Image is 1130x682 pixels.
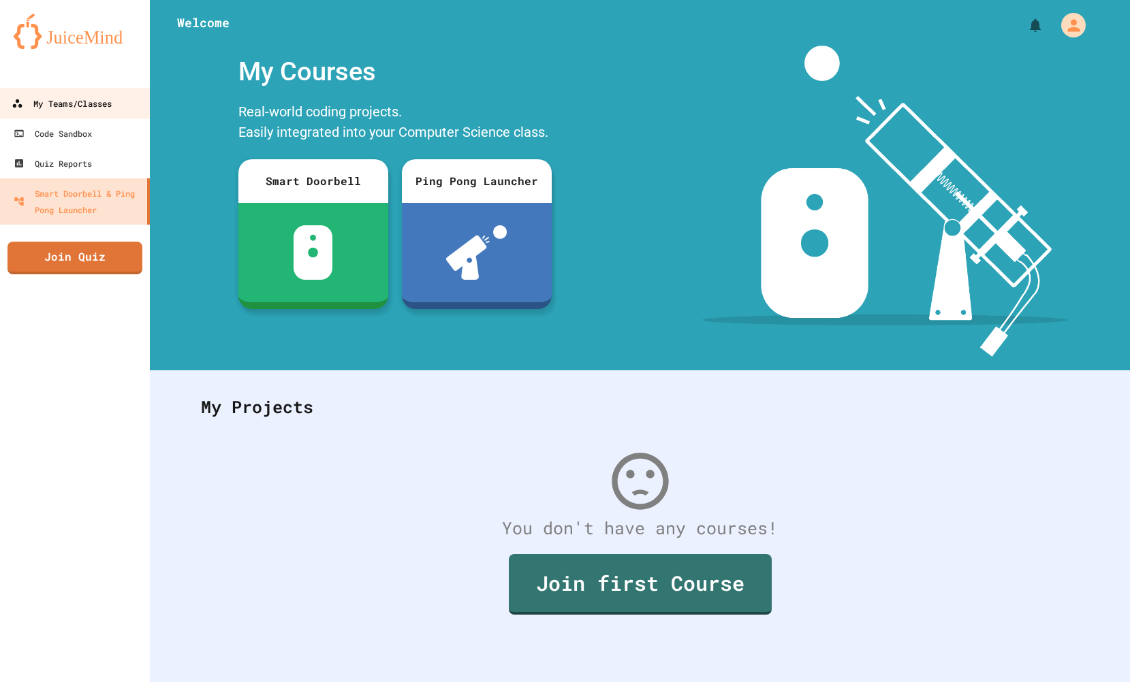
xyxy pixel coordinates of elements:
[14,125,92,142] div: Code Sandbox
[446,225,507,280] img: ppl-with-ball.png
[187,515,1093,541] div: You don't have any courses!
[12,95,112,112] div: My Teams/Classes
[702,46,1067,357] img: banner-image-my-projects.png
[232,46,559,98] div: My Courses
[238,159,388,203] div: Smart Doorbell
[1047,10,1089,41] div: My Account
[509,554,772,615] a: Join first Course
[1002,14,1047,37] div: My Notifications
[294,225,332,280] img: sdb-white.svg
[402,159,552,203] div: Ping Pong Launcher
[14,155,92,172] div: Quiz Reports
[187,380,1093,434] div: My Projects
[232,98,559,149] div: Real-world coding projects. Easily integrated into your Computer Science class.
[14,185,142,218] div: Smart Doorbell & Ping Pong Launcher
[7,242,142,274] a: Join Quiz
[14,14,136,49] img: logo-orange.svg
